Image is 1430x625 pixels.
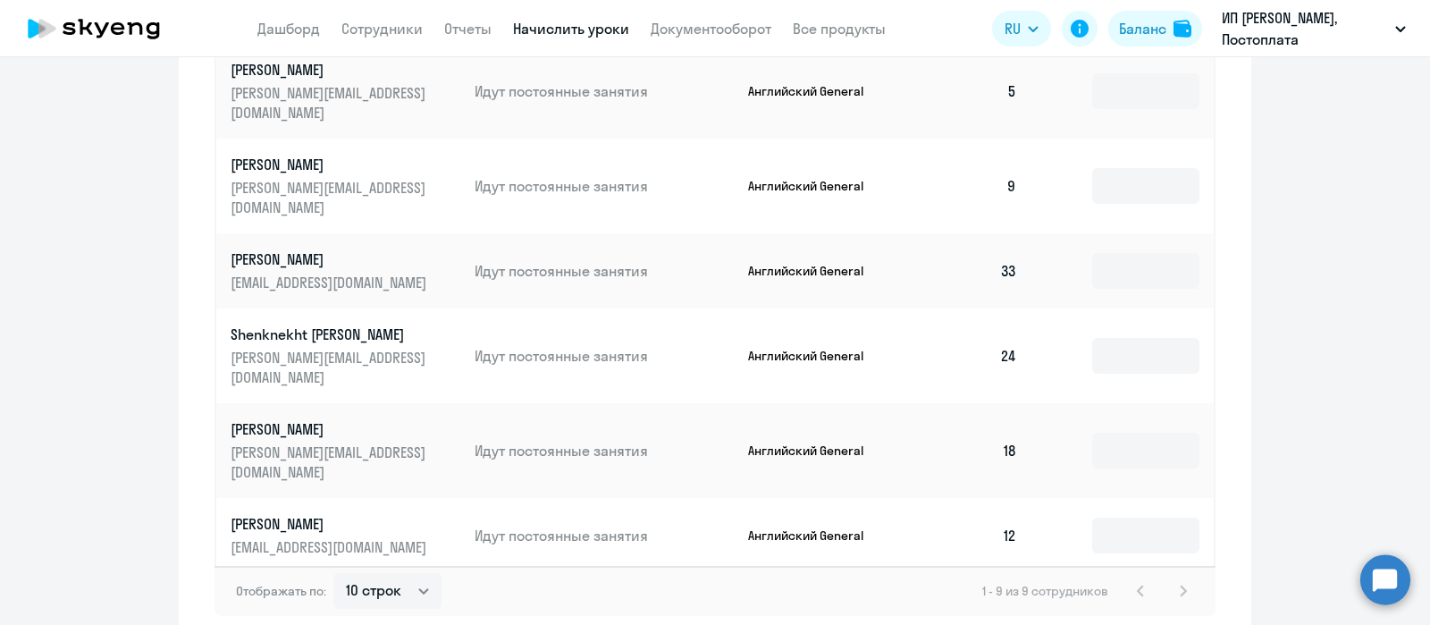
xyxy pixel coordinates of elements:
div: Баланс [1119,18,1166,39]
p: [EMAIL_ADDRESS][DOMAIN_NAME] [231,537,431,557]
img: balance [1173,20,1191,38]
p: Идут постоянные занятия [475,176,734,196]
p: Shenknekht [PERSON_NAME] [231,325,431,344]
td: 12 [906,498,1031,573]
button: ИП [PERSON_NAME], Постоплата [1213,7,1415,50]
p: Английский General [748,178,882,194]
p: ИП [PERSON_NAME], Постоплата [1222,7,1388,50]
p: Идут постоянные занятия [475,526,734,545]
p: Английский General [748,263,882,279]
a: [PERSON_NAME][PERSON_NAME][EMAIL_ADDRESS][DOMAIN_NAME] [231,419,460,482]
a: Отчеты [444,20,492,38]
p: Идут постоянные занятия [475,346,734,366]
p: Английский General [748,528,882,544]
p: [PERSON_NAME] [231,249,431,269]
p: [EMAIL_ADDRESS][DOMAIN_NAME] [231,273,431,292]
td: 18 [906,403,1031,498]
a: [PERSON_NAME][PERSON_NAME][EMAIL_ADDRESS][DOMAIN_NAME] [231,155,460,217]
span: RU [1005,18,1021,39]
button: Балансbalance [1108,11,1202,46]
p: Идут постоянные занятия [475,81,734,101]
a: [PERSON_NAME][EMAIL_ADDRESS][DOMAIN_NAME] [231,514,460,557]
a: Документооборот [651,20,771,38]
p: [PERSON_NAME][EMAIL_ADDRESS][DOMAIN_NAME] [231,443,431,482]
a: [PERSON_NAME][EMAIL_ADDRESS][DOMAIN_NAME] [231,249,460,292]
a: Все продукты [793,20,886,38]
a: Начислить уроки [513,20,629,38]
p: [PERSON_NAME] [231,60,431,80]
a: Shenknekht [PERSON_NAME][PERSON_NAME][EMAIL_ADDRESS][DOMAIN_NAME] [231,325,460,387]
td: 9 [906,139,1031,233]
p: Английский General [748,443,882,459]
td: 5 [906,44,1031,139]
span: Отображать по: [236,583,326,599]
p: Идут постоянные занятия [475,441,734,460]
p: Английский General [748,83,882,99]
p: Идут постоянные занятия [475,261,734,281]
a: [PERSON_NAME][PERSON_NAME][EMAIL_ADDRESS][DOMAIN_NAME] [231,60,460,122]
a: Сотрудники [341,20,423,38]
p: [PERSON_NAME] [231,155,431,174]
p: Английский General [748,348,882,364]
button: RU [992,11,1051,46]
td: 24 [906,308,1031,403]
a: Дашборд [257,20,320,38]
p: [PERSON_NAME][EMAIL_ADDRESS][DOMAIN_NAME] [231,348,431,387]
p: [PERSON_NAME][EMAIL_ADDRESS][DOMAIN_NAME] [231,178,431,217]
span: 1 - 9 из 9 сотрудников [982,583,1108,599]
p: [PERSON_NAME] [231,419,431,439]
td: 33 [906,233,1031,308]
p: [PERSON_NAME] [231,514,431,534]
p: [PERSON_NAME][EMAIL_ADDRESS][DOMAIN_NAME] [231,83,431,122]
